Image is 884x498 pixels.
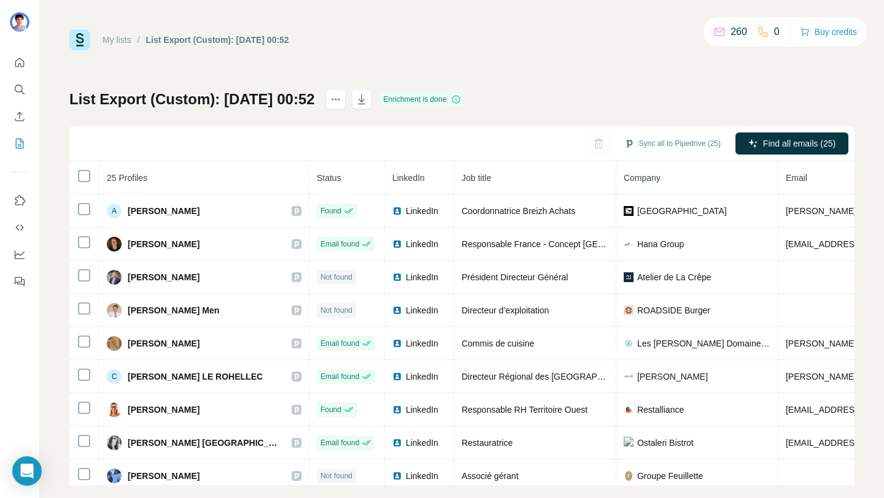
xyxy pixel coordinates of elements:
img: Avatar [107,402,122,417]
span: ROADSIDE Burger [637,304,710,316]
span: [PERSON_NAME] [128,337,200,350]
div: A [107,204,122,218]
span: Président Directeur Général [462,272,568,282]
span: LinkedIn [406,470,438,482]
p: 260 [731,25,747,39]
img: Avatar [107,237,122,251]
img: Avatar [107,270,122,285]
span: LinkedIn [406,238,438,250]
img: company-logo [624,305,634,315]
span: Les [PERSON_NAME] Domaine AND Resort [637,337,770,350]
p: 0 [774,25,780,39]
span: 25 Profiles [107,173,147,183]
span: Status [317,173,341,183]
span: Groupe Feuillette [637,470,703,482]
button: Use Surfe on LinkedIn [10,190,29,212]
span: [PERSON_NAME] [637,370,708,383]
button: Enrich CSV [10,105,29,128]
span: Coordonnatrice Breizh Achats [462,206,575,216]
span: Found [320,404,341,415]
img: company-logo [624,339,634,348]
span: [PERSON_NAME] [128,404,200,416]
img: LinkedIn logo [392,438,402,448]
img: Avatar [107,336,122,351]
span: Commis de cuisine [462,339,534,348]
span: LinkedIn [406,271,438,283]
img: company-logo [624,405,634,415]
li: / [138,34,140,46]
span: Atelier de La Crêpe [637,271,711,283]
img: LinkedIn logo [392,339,402,348]
span: [GEOGRAPHIC_DATA] [637,205,727,217]
span: LinkedIn [406,437,438,449]
span: Restauratrice [462,438,513,448]
span: Email found [320,239,359,250]
button: actions [326,90,346,109]
img: LinkedIn logo [392,305,402,315]
img: LinkedIn logo [392,405,402,415]
button: Quick start [10,52,29,74]
button: Dashboard [10,243,29,266]
img: LinkedIn logo [392,206,402,216]
span: LinkedIn [406,404,438,416]
img: company-logo [624,239,634,249]
img: company-logo [624,372,634,381]
div: C [107,369,122,384]
span: [PERSON_NAME] LE ROHELLEC [128,370,263,383]
span: Directeur Régional des [GEOGRAPHIC_DATA] [462,372,641,381]
span: LinkedIn [392,173,425,183]
img: Avatar [10,12,29,32]
span: LinkedIn [406,370,438,383]
button: Use Surfe API [10,216,29,239]
span: [PERSON_NAME] [GEOGRAPHIC_DATA] [128,437,279,449]
img: LinkedIn logo [392,372,402,381]
img: Avatar [107,469,122,483]
span: Responsable France - Concept [GEOGRAPHIC_DATA] [462,239,672,249]
span: Associé gérant [462,471,519,481]
span: [PERSON_NAME] Men [128,304,219,316]
div: Open Intercom Messenger [12,456,42,486]
span: Ostaleri Bistrot [637,437,694,449]
span: Found [320,205,341,216]
span: Email found [320,371,359,382]
span: [PERSON_NAME] [128,271,200,283]
img: company-logo [624,437,634,449]
span: LinkedIn [406,205,438,217]
span: Company [624,173,661,183]
img: company-logo [624,206,634,216]
button: Buy credits [800,23,857,40]
span: Email [786,173,807,183]
img: LinkedIn logo [392,272,402,282]
span: [PERSON_NAME] [128,205,200,217]
span: LinkedIn [406,304,438,316]
span: Responsable RH Territoire Ouest [462,405,587,415]
button: Sync all to Pipedrive (25) [616,134,729,153]
button: My lists [10,132,29,155]
span: Job title [462,173,491,183]
span: LinkedIn [406,337,438,350]
span: Hana Group [637,238,684,250]
button: Search [10,79,29,101]
span: Not found [320,305,352,316]
img: Avatar [107,435,122,450]
div: Enrichment is done [380,92,465,107]
span: Find all emails (25) [763,137,836,150]
img: company-logo [624,471,634,481]
span: Not found [320,272,352,283]
h1: List Export (Custom): [DATE] 00:52 [69,90,315,109]
span: [PERSON_NAME] [128,238,200,250]
a: My lists [103,35,131,45]
span: Restalliance [637,404,684,416]
span: Directeur d’exploitation [462,305,549,315]
img: LinkedIn logo [392,471,402,481]
div: List Export (Custom): [DATE] 00:52 [146,34,289,46]
button: Find all emails (25) [735,132,848,155]
img: company-logo [624,272,634,282]
img: Avatar [107,303,122,318]
img: Surfe Logo [69,29,90,50]
span: Email found [320,437,359,448]
img: LinkedIn logo [392,239,402,249]
button: Feedback [10,270,29,293]
span: Email found [320,338,359,349]
span: Not found [320,470,352,481]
